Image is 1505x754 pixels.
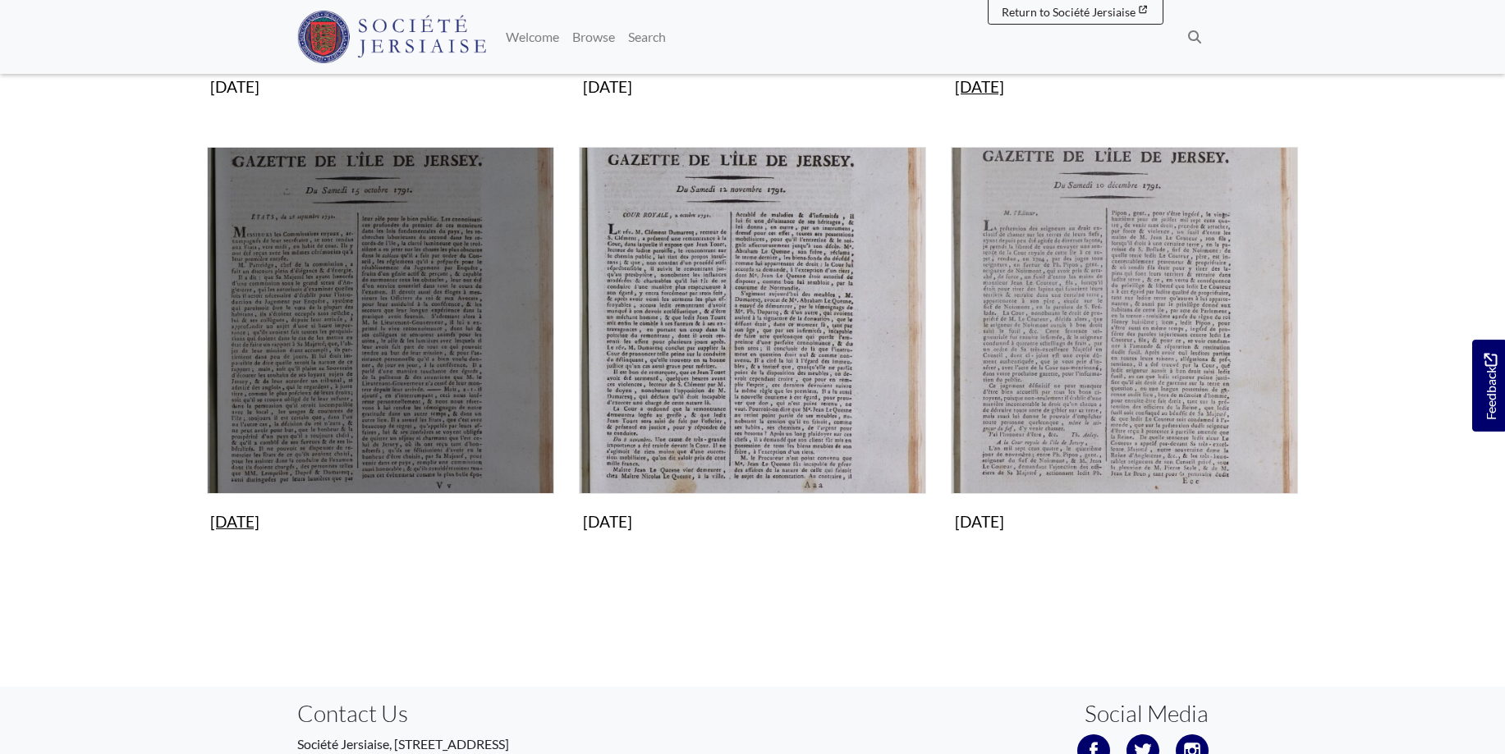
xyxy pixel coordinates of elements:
[567,147,938,562] div: Subcollection
[297,11,487,63] img: Société Jersiaise
[1085,700,1209,728] h3: Social Media
[1002,5,1136,19] span: Return to Société Jersiaise
[579,147,926,537] a: November 1791 [DATE]
[207,147,554,537] a: October 1791 [DATE]
[207,147,554,494] img: October 1791
[297,7,487,67] a: Société Jersiaise logo
[579,147,926,494] img: November 1791
[951,147,1298,494] img: December 1791
[938,147,1310,562] div: Subcollection
[951,147,1298,537] a: December 1791 [DATE]
[499,21,566,53] a: Welcome
[1480,353,1500,419] span: Feedback
[566,21,622,53] a: Browse
[622,21,672,53] a: Search
[195,147,567,562] div: Subcollection
[1472,340,1505,432] a: Would you like to provide feedback?
[297,734,741,754] p: Société Jersiaise, [STREET_ADDRESS]
[297,700,741,728] h3: Contact Us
